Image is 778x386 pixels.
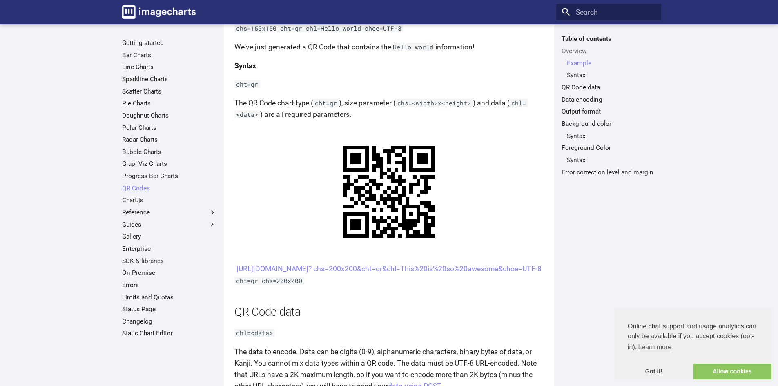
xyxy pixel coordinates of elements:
input: Search [556,4,661,20]
a: Pie Charts [122,99,216,107]
code: chs=150x150 cht=qr chl=Hello world choe=UTF-8 [234,24,403,32]
a: Radar Charts [122,136,216,144]
code: cht=qr [313,99,339,107]
code: chl=<data> [234,329,275,337]
a: Scatter Charts [122,87,216,96]
a: Static Chart Editor [122,329,216,337]
code: cht=qr chs=200x200 [234,277,304,285]
a: QR Code data [562,83,656,91]
a: Changelog [122,317,216,326]
a: Gallery [122,232,216,241]
nav: Foreground Color [562,156,656,164]
nav: Overview [562,59,656,80]
a: Bar Charts [122,51,216,59]
a: Sparkline Charts [122,75,216,83]
a: Syntax [567,156,656,164]
label: Guides [122,221,216,229]
code: Hello world [391,43,435,51]
a: Doughnut Charts [122,112,216,120]
a: Image-Charts documentation [118,2,199,22]
a: On Premise [122,269,216,277]
a: Data encoding [562,96,656,104]
a: Output format [562,107,656,116]
a: Foreground Color [562,144,656,152]
a: Bubble Charts [122,148,216,156]
a: Syntax [567,71,656,79]
label: Table of contents [556,35,661,43]
a: Background color [562,120,656,128]
a: Getting started [122,39,216,47]
a: QR Codes [122,184,216,192]
a: Line Charts [122,63,216,71]
code: cht=qr [234,80,260,88]
a: allow cookies [693,364,771,380]
h2: QR Code data [234,304,544,320]
a: Overview [562,47,656,55]
img: chart [325,127,453,256]
h4: Syntax [234,60,544,71]
a: Polar Charts [122,124,216,132]
nav: Table of contents [556,35,661,176]
a: Chart.js [122,196,216,204]
a: Error correction level and margin [562,168,656,176]
img: logo [122,5,196,19]
nav: Background color [562,132,656,140]
a: dismiss cookie message [615,364,693,380]
a: learn more about cookies [637,341,673,353]
a: Syntax [567,132,656,140]
a: [URL][DOMAIN_NAME]? chs=200x200&cht=qr&chl=This%20is%20so%20awesome&choe=UTF-8 [236,265,542,273]
a: Example [567,59,656,67]
div: cookieconsent [615,308,771,379]
a: GraphViz Charts [122,160,216,168]
p: The QR Code chart type ( ), size parameter ( ) and data ( ) are all required parameters. [234,97,544,120]
a: Status Page [122,305,216,313]
a: SDK & libraries [122,257,216,265]
a: Progress Bar Charts [122,172,216,180]
a: Enterprise [122,245,216,253]
p: We've just generated a QR Code that contains the information! [234,41,544,53]
a: Errors [122,281,216,289]
code: chs=<width>x<height> [396,99,473,107]
label: Reference [122,208,216,216]
span: Online chat support and usage analytics can only be available if you accept cookies (opt-in). [628,321,758,353]
a: Limits and Quotas [122,293,216,301]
